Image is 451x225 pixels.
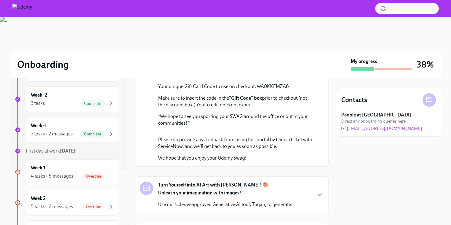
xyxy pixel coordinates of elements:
div: 3 tasks [31,100,45,107]
span: Overdue [82,205,105,209]
strong: Unleash your imagination with images! [158,190,241,196]
a: Week -13 tasks • 2 messagesComplete [15,117,120,143]
p: *We hope to see you sporting your SWAG around the office or out in your communities! * [158,113,314,127]
h6: Week 1 [31,164,45,171]
h6: Week 2 [31,195,46,202]
p: We hope that you enjoy your Udemy Swag! [158,155,314,161]
h4: Contacts [341,95,367,105]
strong: "Gift Code" box [229,95,262,101]
strong: People at [GEOGRAPHIC_DATA] [341,112,412,118]
strong: My progress [351,58,377,65]
strong: Turn Yourself into AI Art with [PERSON_NAME]! 🎨 [158,182,269,188]
p: Your unique Gift Card Code to use on checkout: WA0KKEMZA6 [158,83,314,90]
span: Direct any onboarding queries here [341,118,406,124]
h3: 38% [417,59,434,70]
p: Use our Udemy-approved Generative AI tool, Toqan, to generate... [158,201,295,208]
a: First day at work[DATE] [15,148,120,154]
a: Week -23 tasksComplete [15,87,120,112]
h6: Week -1 [31,122,47,129]
span: Overdue [82,174,105,179]
span: First day at work [26,148,76,154]
div: 5 tasks • 2 messages [31,203,73,210]
p: Please do provide any feedback from using this portal by filing a ticket with ServiceNow, and we'... [158,136,314,150]
span: Complete [80,101,105,106]
h2: Onboarding [17,58,69,71]
p: Make sure to insert the code in the prior to checkout (not the discount box!) Your credit does no... [158,95,314,108]
a: Week 14 tasks • 5 messagesOverdue [15,159,120,185]
strong: [DATE] [60,148,76,154]
div: 3 tasks • 2 messages [31,131,73,137]
a: [EMAIL_ADDRESS][DOMAIN_NAME] [341,125,422,131]
h6: Week -2 [31,92,47,98]
a: Week 25 tasks • 2 messagesOverdue [15,190,120,216]
img: Udemy [12,4,32,13]
span: Complete [80,132,105,136]
div: 4 tasks • 5 messages [31,173,73,179]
